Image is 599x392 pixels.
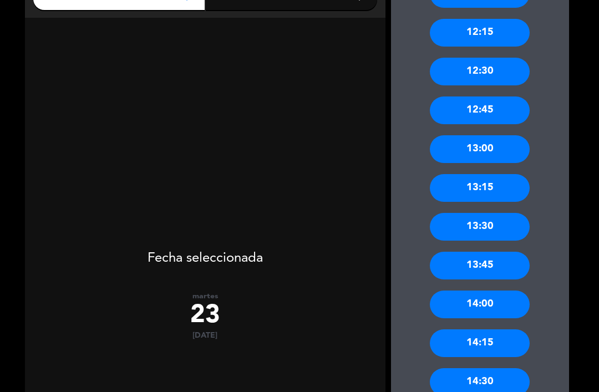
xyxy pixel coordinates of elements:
[430,213,530,241] div: 13:30
[430,252,530,279] div: 13:45
[430,329,530,357] div: 14:15
[25,331,385,340] div: [DATE]
[430,174,530,202] div: 13:15
[25,234,385,269] div: Fecha seleccionada
[430,291,530,318] div: 14:00
[25,301,385,331] div: 23
[25,292,385,301] div: martes
[430,135,530,163] div: 13:00
[430,58,530,85] div: 12:30
[430,96,530,124] div: 12:45
[430,19,530,47] div: 12:15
